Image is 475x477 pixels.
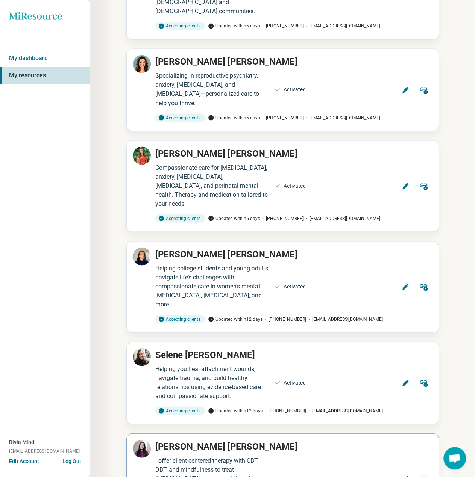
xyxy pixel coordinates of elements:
span: [PHONE_NUMBER] [263,315,306,322]
p: [PERSON_NAME] [PERSON_NAME] [155,247,297,261]
span: [EMAIL_ADDRESS][DOMAIN_NAME] [304,114,380,121]
span: [PHONE_NUMBER] [260,215,304,222]
div: Accepting clients [155,22,205,30]
div: Helping college students and young adults navigate life’s challenges with compassionate care in w... [155,264,270,309]
div: Compassionate care for [MEDICAL_DATA], anxiety, [MEDICAL_DATA], [MEDICAL_DATA], and perinatal men... [155,163,270,208]
span: Updated within 12 days [208,315,263,322]
span: Updated within 5 days [208,23,260,29]
div: Accepting clients [155,315,205,323]
span: [EMAIL_ADDRESS][DOMAIN_NAME] [306,407,383,414]
p: [PERSON_NAME] [PERSON_NAME] [155,439,297,453]
div: Open chat [443,447,466,469]
div: Specializing in reproductive psychiatry, anxiety, [MEDICAL_DATA], and [MEDICAL_DATA]—personalized... [155,71,270,107]
span: Rivia Mind [9,438,34,446]
button: Log Out [62,457,81,463]
span: [EMAIL_ADDRESS][DOMAIN_NAME] [9,447,80,454]
span: Updated within 12 days [208,407,263,414]
span: [PHONE_NUMBER] [260,114,304,121]
span: Updated within 5 days [208,215,260,222]
div: Activated [284,379,306,386]
div: Helping you heal attachment wounds, navigate trauma, and build healthy relationships using eviden... [155,364,270,400]
div: Accepting clients [155,214,205,222]
p: [PERSON_NAME] [PERSON_NAME] [155,146,297,160]
span: [EMAIL_ADDRESS][DOMAIN_NAME] [304,23,380,29]
button: Edit Account [9,457,39,465]
span: [PHONE_NUMBER] [263,407,306,414]
span: Updated within 5 days [208,114,260,121]
div: Activated [284,86,306,94]
span: [EMAIL_ADDRESS][DOMAIN_NAME] [306,315,383,322]
div: Activated [284,282,306,290]
span: [EMAIL_ADDRESS][DOMAIN_NAME] [304,215,380,222]
p: Selene [PERSON_NAME] [155,348,255,361]
div: Activated [284,182,306,190]
p: [PERSON_NAME] [PERSON_NAME] [155,55,297,68]
div: Accepting clients [155,113,205,122]
span: [PHONE_NUMBER] [260,23,304,29]
div: Accepting clients [155,406,205,415]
